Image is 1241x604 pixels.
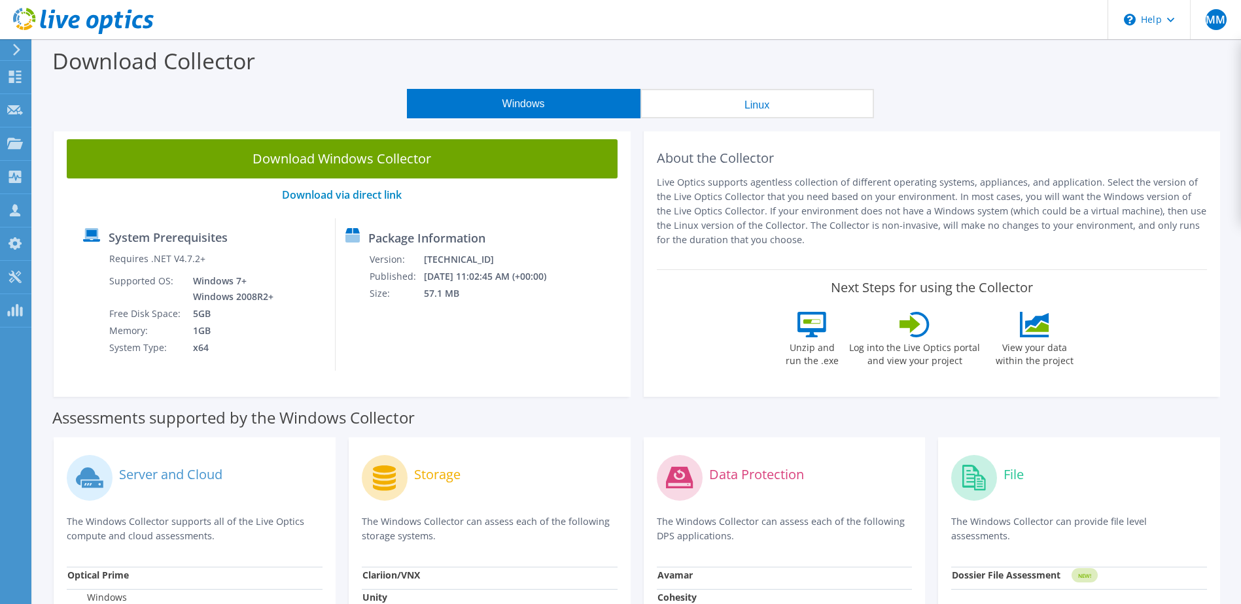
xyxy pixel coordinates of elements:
[1124,14,1136,25] svg: \n
[67,591,127,604] label: Windows
[67,514,323,543] p: The Windows Collector supports all of the Live Optics compute and cloud assessments.
[362,569,420,581] strong: Clariion/VNX
[657,591,697,603] strong: Cohesity
[183,273,276,305] td: Windows 7+ Windows 2008R2+
[369,251,423,268] td: Version:
[640,89,874,118] button: Linux
[369,285,423,302] td: Size:
[109,231,228,244] label: System Prerequisites
[183,339,276,356] td: x64
[368,231,485,244] label: Package Information
[414,468,461,481] label: Storage
[183,322,276,339] td: 1GB
[282,188,402,202] a: Download via direct link
[423,268,564,285] td: [DATE] 11:02:45 AM (+00:00)
[67,139,618,178] a: Download Windows Collector
[782,337,842,367] label: Unzip and run the .exe
[52,411,415,424] label: Assessments supported by the Windows Collector
[657,569,693,581] strong: Avamar
[109,305,183,322] td: Free Disk Space:
[109,339,183,356] td: System Type:
[109,252,205,265] label: Requires .NET V4.7.2+
[423,285,564,302] td: 57.1 MB
[657,175,1208,247] p: Live Optics supports agentless collection of different operating systems, appliances, and applica...
[1206,9,1227,30] span: MM
[1004,468,1024,481] label: File
[423,251,564,268] td: [TECHNICAL_ID]
[848,337,981,367] label: Log into the Live Optics portal and view your project
[362,514,618,543] p: The Windows Collector can assess each of the following storage systems.
[951,514,1207,543] p: The Windows Collector can provide file level assessments.
[119,468,222,481] label: Server and Cloud
[67,569,129,581] strong: Optical Prime
[987,337,1081,367] label: View your data within the project
[183,305,276,322] td: 5GB
[709,468,804,481] label: Data Protection
[657,150,1208,166] h2: About the Collector
[831,280,1033,295] label: Next Steps for using the Collector
[369,268,423,285] td: Published:
[1078,572,1091,579] tspan: NEW!
[657,514,913,543] p: The Windows Collector can assess each of the following DPS applications.
[109,322,183,339] td: Memory:
[362,591,387,603] strong: Unity
[52,46,255,76] label: Download Collector
[407,89,640,118] button: Windows
[109,273,183,305] td: Supported OS:
[952,569,1060,581] strong: Dossier File Assessment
